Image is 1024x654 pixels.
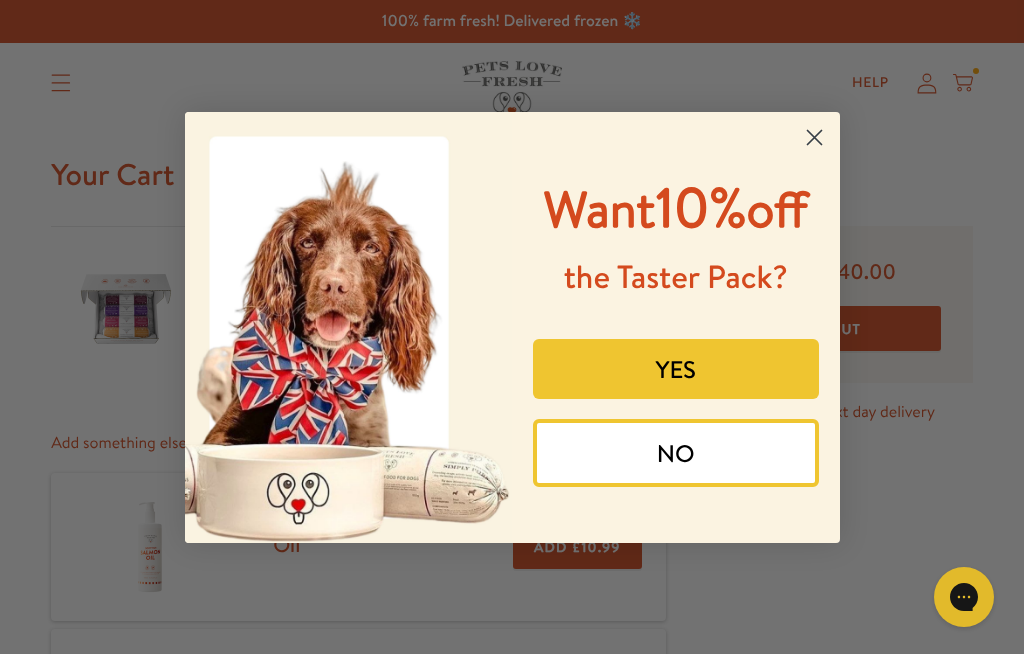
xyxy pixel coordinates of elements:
[797,120,832,155] button: Close dialog
[185,112,513,543] img: 8afefe80-1ef6-417a-b86b-9520c2248d41.jpeg
[544,168,809,245] span: 10%
[924,560,1004,634] iframe: Gorgias live chat messenger
[544,175,656,244] span: Want
[746,175,808,244] span: off
[564,255,788,299] span: the Taster Pack?
[533,339,819,399] button: YES
[533,419,819,487] button: NO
